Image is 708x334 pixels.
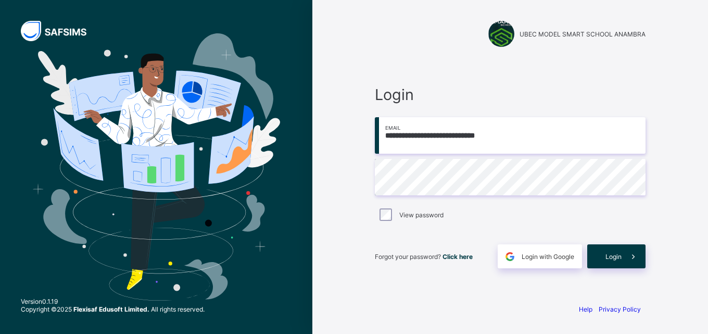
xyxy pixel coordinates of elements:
[399,211,444,219] label: View password
[21,305,205,313] span: Copyright © 2025 All rights reserved.
[599,305,641,313] a: Privacy Policy
[605,253,622,261] span: Login
[504,251,516,263] img: google.396cfc9801f0270233282035f929180a.svg
[32,33,280,300] img: Hero Image
[375,85,646,104] span: Login
[21,298,205,305] span: Version 0.1.19
[21,21,99,41] img: SAFSIMS Logo
[73,305,149,313] strong: Flexisaf Edusoft Limited.
[443,253,473,261] a: Click here
[522,253,574,261] span: Login with Google
[579,305,592,313] a: Help
[520,30,646,38] span: UBEC MODEL SMART SCHOOL ANAMBRA
[375,253,473,261] span: Forgot your password?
